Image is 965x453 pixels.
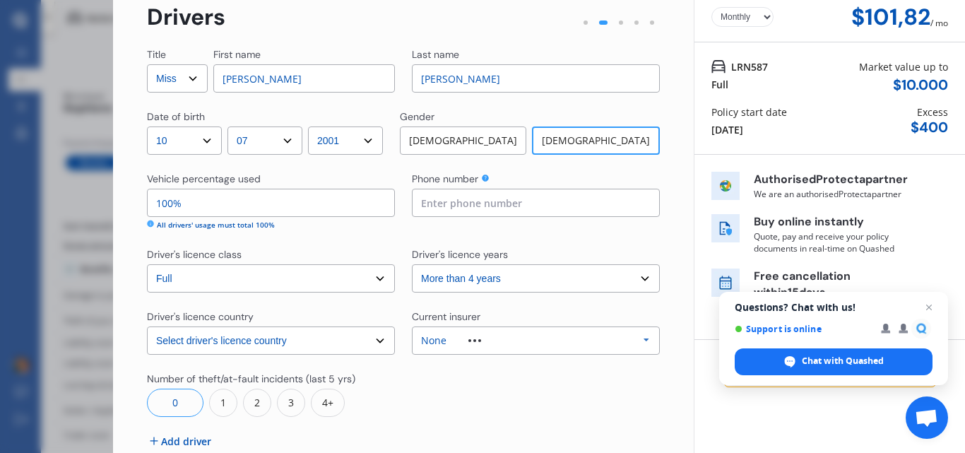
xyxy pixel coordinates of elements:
[213,47,261,61] div: First name
[735,348,933,375] span: Chat with Quashed
[421,336,446,346] div: None
[412,172,478,186] div: Phone number
[157,220,275,230] div: All drivers' usage must total 100%
[906,396,948,439] a: Open chat
[711,105,787,119] div: Policy start date
[412,310,480,324] div: Current insurer
[209,389,237,417] div: 1
[147,172,261,186] div: Vehicle percentage used
[859,59,948,74] div: Market value up to
[412,189,660,217] input: Enter phone number
[911,119,948,136] div: $ 400
[147,110,205,124] div: Date of birth
[213,64,395,93] input: Enter first name
[161,434,211,449] span: Add driver
[731,59,768,74] span: LRN587
[147,4,225,30] div: Drivers
[147,310,254,324] div: Driver's licence country
[412,64,660,93] input: Enter last name
[711,269,740,297] img: free cancel icon
[147,389,203,417] div: 0
[400,127,526,155] div: [DEMOGRAPHIC_DATA]
[243,389,271,417] div: 2
[735,302,933,313] span: Questions? Chat with us!
[754,269,923,301] p: Free cancellation within 15 days
[754,188,923,200] p: We are an authorised Protecta partner
[711,214,740,242] img: buy online icon
[893,77,948,93] div: $ 10.000
[711,172,740,200] img: insurer icon
[147,247,242,261] div: Driver's licence class
[311,389,345,417] div: 4+
[754,172,923,188] p: Authorised Protecta partner
[754,230,923,254] p: Quote, pay and receive your policy documents in real-time on Quashed
[711,77,728,92] div: Full
[468,339,481,342] img: other.81dba5aafe580aa69f38.svg
[930,4,948,30] div: / mo
[754,214,923,230] p: Buy online instantly
[711,122,743,137] div: [DATE]
[147,47,166,61] div: Title
[802,355,884,367] span: Chat with Quashed
[735,324,871,334] span: Support is online
[532,127,660,155] div: [DEMOGRAPHIC_DATA]
[400,110,434,124] div: Gender
[412,47,459,61] div: Last name
[147,189,395,217] input: Enter percentage
[277,389,305,417] div: 3
[412,247,508,261] div: Driver's licence years
[851,4,930,30] div: $101,82
[917,105,948,119] div: Excess
[147,372,355,386] div: Number of theft/at-fault incidents (last 5 yrs)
